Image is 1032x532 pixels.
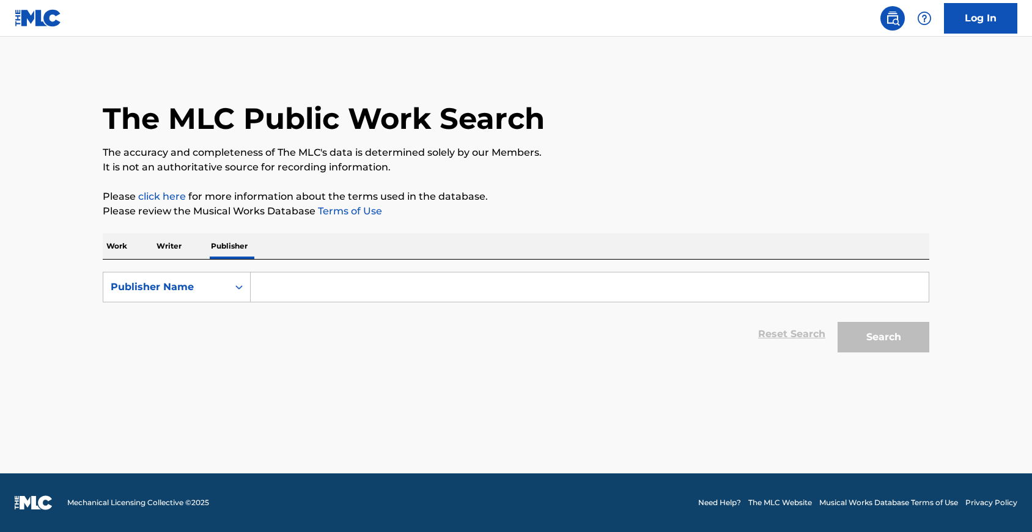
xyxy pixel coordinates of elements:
[885,11,900,26] img: search
[971,473,1032,532] iframe: Chat Widget
[67,497,209,508] span: Mechanical Licensing Collective © 2025
[965,497,1017,508] a: Privacy Policy
[917,11,932,26] img: help
[153,233,185,259] p: Writer
[15,9,62,27] img: MLC Logo
[103,100,545,137] h1: The MLC Public Work Search
[944,3,1017,34] a: Log In
[912,6,937,31] div: Help
[103,233,131,259] p: Work
[103,189,929,204] p: Please for more information about the terms used in the database.
[111,280,221,294] div: Publisher Name
[207,233,251,259] p: Publisher
[103,145,929,160] p: The accuracy and completeness of The MLC's data is determined solely by our Members.
[103,160,929,175] p: It is not an authoritative source for recording information.
[15,495,53,510] img: logo
[819,497,958,508] a: Musical Works Database Terms of Use
[103,272,929,359] form: Search Form
[315,205,382,217] a: Terms of Use
[138,191,186,202] a: click here
[698,497,741,508] a: Need Help?
[880,6,905,31] a: Public Search
[748,497,812,508] a: The MLC Website
[103,204,929,219] p: Please review the Musical Works Database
